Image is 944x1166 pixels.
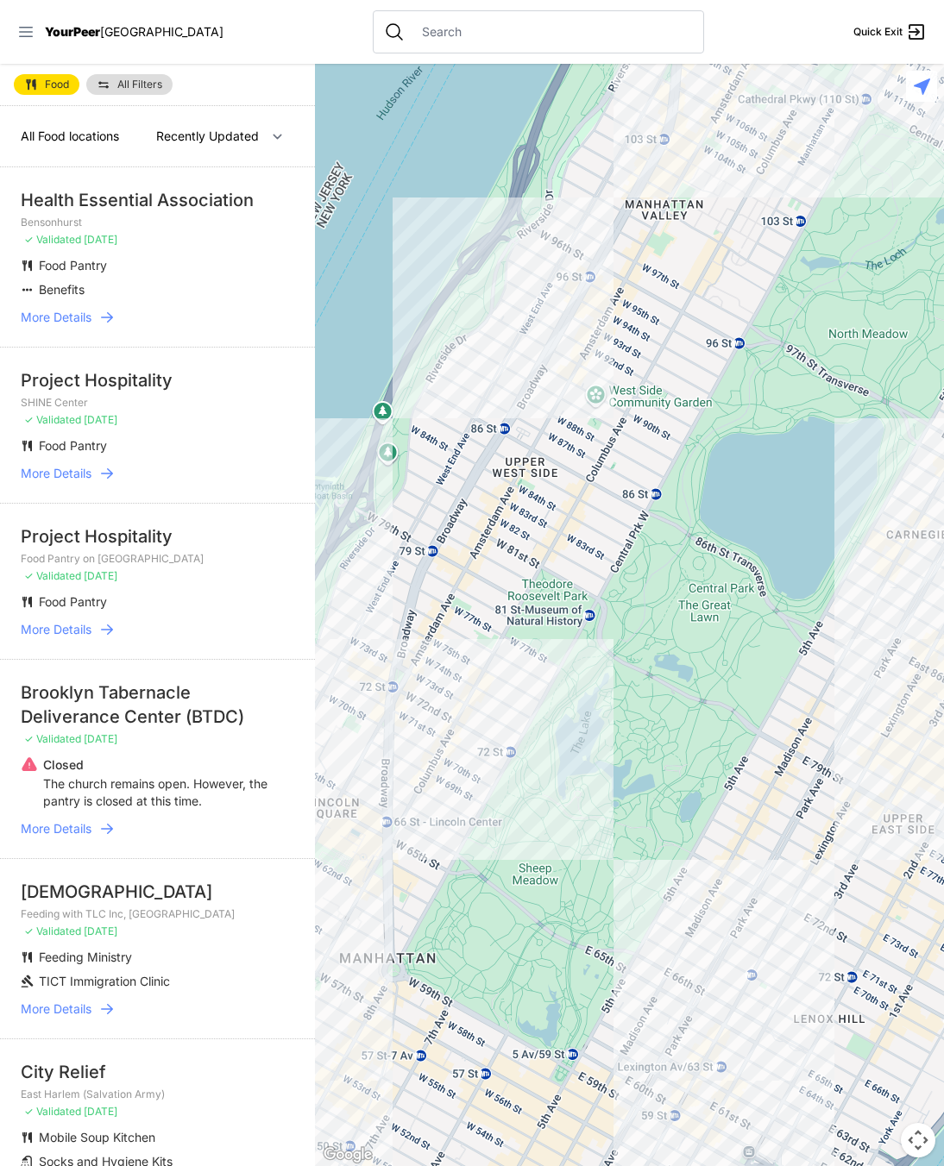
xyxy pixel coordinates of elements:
[24,413,81,426] span: ✓ Validated
[21,309,91,326] span: More Details
[117,79,162,90] span: All Filters
[86,74,173,95] a: All Filters
[43,756,294,774] p: Closed
[412,23,693,41] input: Search
[21,465,294,482] a: More Details
[21,465,91,482] span: More Details
[24,569,81,582] span: ✓ Validated
[21,396,294,410] p: SHINE Center
[21,129,119,143] span: All Food locations
[853,25,903,39] span: Quick Exit
[21,680,294,729] div: Brooklyn Tabernacle Deliverance Center (BTDC)
[21,820,294,837] a: More Details
[853,22,927,42] a: Quick Exit
[14,74,79,95] a: Food
[39,282,85,297] span: Benefits
[21,216,294,229] p: Bensonhurst
[901,1123,935,1157] button: Map camera controls
[84,732,117,745] span: [DATE]
[24,1105,81,1118] span: ✓ Validated
[24,233,81,246] span: ✓ Validated
[319,1144,376,1166] img: Google
[45,79,69,90] span: Food
[21,1000,294,1018] a: More Details
[39,438,107,453] span: Food Pantry
[21,1088,294,1101] p: East Harlem (Salvation Army)
[84,233,117,246] span: [DATE]
[21,368,294,392] div: Project Hospitality
[45,24,100,39] span: YourPeer
[39,258,107,273] span: Food Pantry
[319,1144,376,1166] a: Open this area in Google Maps (opens a new window)
[21,552,294,566] p: Food Pantry on [GEOGRAPHIC_DATA]
[21,880,294,904] div: [DEMOGRAPHIC_DATA]
[39,950,132,964] span: Feeding Ministry
[43,775,294,810] p: The church remains open. However, the pantry is closed at this time.
[24,925,81,937] span: ✓ Validated
[21,820,91,837] span: More Details
[21,188,294,212] div: Health Essential Association
[21,621,91,638] span: More Details
[21,309,294,326] a: More Details
[84,413,117,426] span: [DATE]
[100,24,223,39] span: [GEOGRAPHIC_DATA]
[84,1105,117,1118] span: [DATE]
[21,1060,294,1084] div: City Relief
[21,621,294,638] a: More Details
[39,1130,155,1144] span: Mobile Soup Kitchen
[21,1000,91,1018] span: More Details
[39,594,107,609] span: Food Pantry
[21,907,294,921] p: Feeding with TLC Inc, [GEOGRAPHIC_DATA]
[39,974,170,988] span: TICT Immigration Clinic
[45,27,223,37] a: YourPeer[GEOGRAPHIC_DATA]
[24,732,81,745] span: ✓ Validated
[21,524,294,549] div: Project Hospitality
[84,925,117,937] span: [DATE]
[84,569,117,582] span: [DATE]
